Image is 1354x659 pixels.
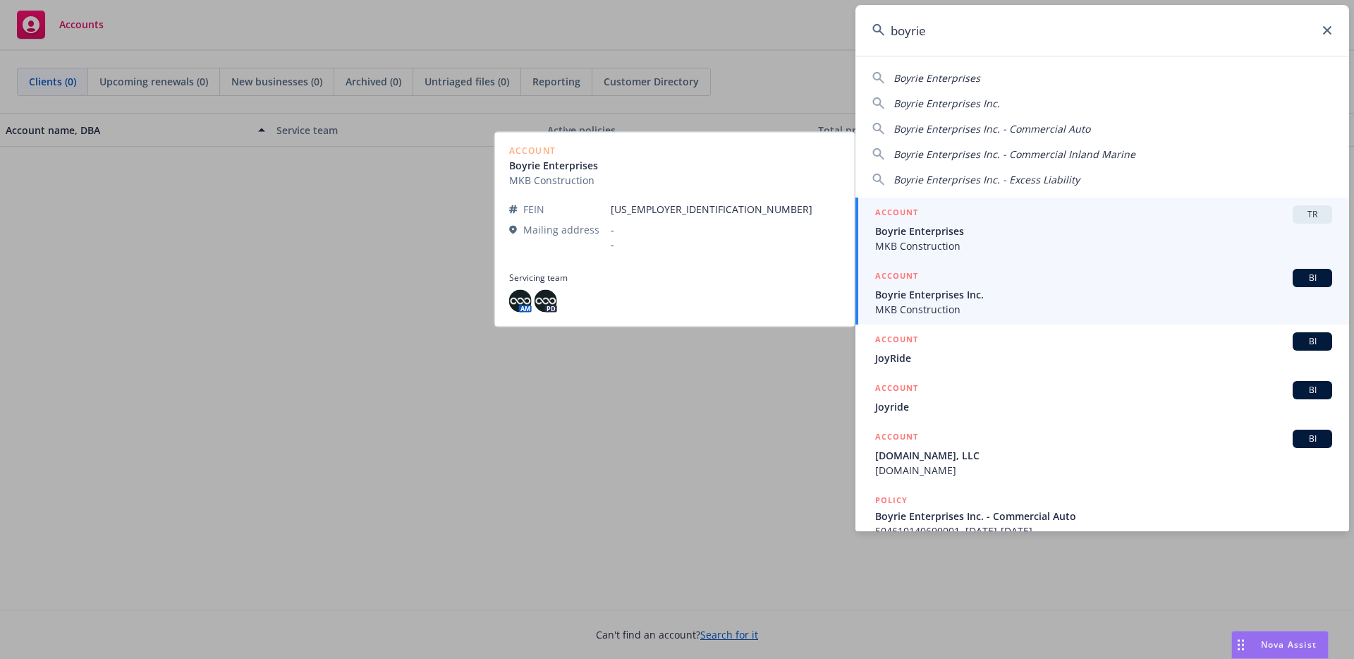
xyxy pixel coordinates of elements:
h5: ACCOUNT [875,430,918,447]
span: [DOMAIN_NAME] [875,463,1332,478]
span: Boyrie Enterprises Inc. [893,97,1000,110]
span: BI [1298,272,1326,284]
span: Boyrie Enterprises [875,224,1332,238]
a: ACCOUNTBIJoyride [855,373,1349,422]
input: Search... [855,5,1349,56]
span: [DOMAIN_NAME], LLC [875,448,1332,463]
span: Boyrie Enterprises Inc. [875,287,1332,302]
span: MKB Construction [875,238,1332,253]
span: BI [1298,433,1326,445]
a: ACCOUNTBIBoyrie Enterprises Inc.MKB Construction [855,261,1349,325]
a: ACCOUNTTRBoyrie EnterprisesMKB Construction [855,198,1349,261]
a: ACCOUNTBI[DOMAIN_NAME], LLC[DOMAIN_NAME] [855,422,1349,485]
span: Boyrie Enterprises Inc. - Excess Liability [893,173,1080,186]
span: Boyrie Enterprises Inc. - Commercial Auto [875,509,1332,524]
span: 504610140699001, [DATE]-[DATE] [875,524,1332,538]
div: Drag to move [1232,631,1250,658]
span: Boyrie Enterprises Inc. - Commercial Auto [893,122,1090,135]
span: Boyrie Enterprises Inc. - Commercial Inland Marine [893,147,1135,161]
span: MKB Construction [875,302,1332,317]
h5: ACCOUNT [875,205,918,222]
a: POLICYBoyrie Enterprises Inc. - Commercial Auto504610140699001, [DATE]-[DATE] [855,485,1349,546]
span: BI [1298,335,1326,348]
span: Joyride [875,399,1332,414]
button: Nova Assist [1231,631,1329,659]
a: ACCOUNTBIJoyRide [855,325,1349,373]
span: TR [1298,208,1326,221]
h5: ACCOUNT [875,381,918,398]
span: Nova Assist [1261,639,1317,651]
h5: POLICY [875,493,908,507]
span: BI [1298,384,1326,397]
h5: ACCOUNT [875,269,918,286]
span: Boyrie Enterprises [893,71,980,85]
h5: ACCOUNT [875,332,918,349]
span: JoyRide [875,351,1332,365]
